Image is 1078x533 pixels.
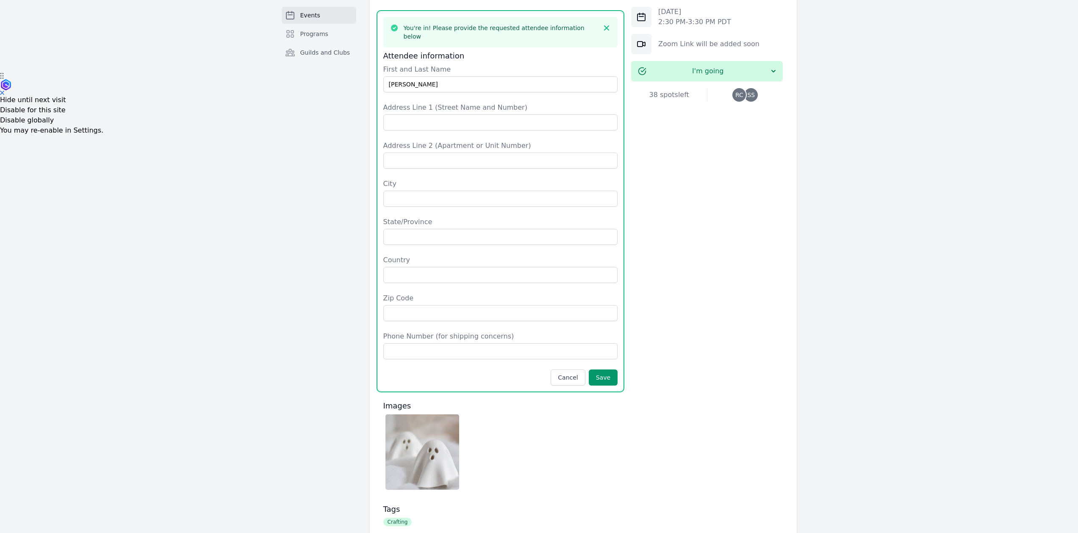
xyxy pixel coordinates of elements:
button: Cancel [551,369,585,386]
a: Programs [282,25,356,42]
span: I'm going [646,66,769,76]
span: Events [300,11,320,19]
span: Guilds and Clubs [300,48,350,57]
a: Events [282,7,356,24]
button: Save [589,369,618,386]
span: Crafting [383,518,412,526]
a: Guilds and Clubs [282,44,356,61]
nav: Sidebar [282,7,356,75]
button: I'm going [631,61,783,81]
label: Phone Number (for shipping concerns) [383,331,618,341]
span: Programs [300,30,328,38]
img: Screenshot%202025-08-18%20at%2011.44.36%E2%80%AFAM.png [385,414,460,490]
a: Zoom Link will be added soon [658,40,759,48]
label: Country [383,255,618,265]
label: City [383,179,618,189]
label: State/Province [383,217,618,227]
h3: Images [383,401,618,411]
label: Zip Code [383,293,618,303]
h3: Attendee information [383,51,618,61]
span: RC [735,92,743,98]
p: [DATE] [658,7,731,17]
label: Address Line 2 (Apartment or Unit Number) [383,141,618,151]
p: 2:30 PM - 3:30 PM PDT [658,17,731,27]
h3: You're in! Please provide the requested attendee information below [404,24,598,41]
span: SS [747,92,755,98]
h3: Tags [383,504,618,514]
div: 38 spots left [631,90,707,100]
label: Address Line 1 (Street Name and Number) [383,103,618,113]
label: First and Last Name [383,64,618,75]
